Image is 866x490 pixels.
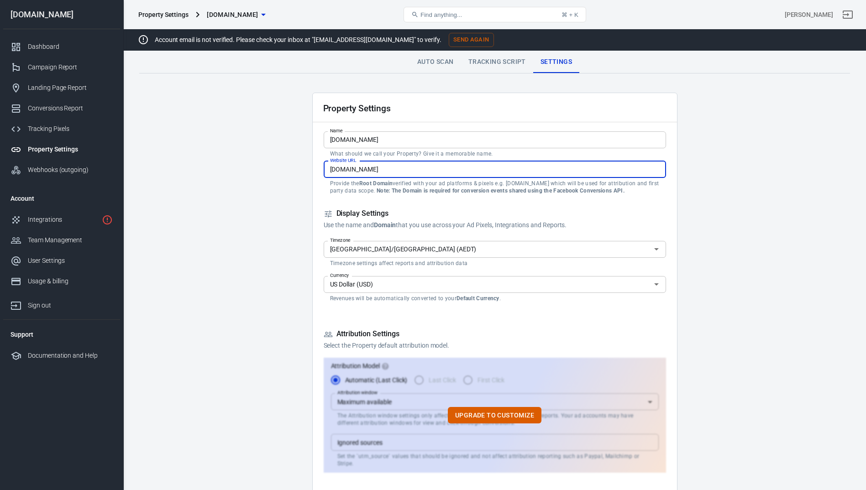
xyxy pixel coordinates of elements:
[324,220,666,230] p: Use the name and that you use across your Ad Pixels, Integrations and Reports.
[3,57,120,78] a: Campaign Report
[326,244,648,255] input: UTC
[324,329,666,339] h5: Attribution Settings
[28,63,113,72] div: Campaign Report
[102,214,113,225] svg: 1 networks not verified yet
[404,7,586,22] button: Find anything...⌘ + K
[28,301,113,310] div: Sign out
[323,104,391,113] h2: Property Settings
[3,119,120,139] a: Tracking Pixels
[28,145,113,154] div: Property Settings
[562,11,578,18] div: ⌘ + K
[3,10,120,19] div: [DOMAIN_NAME]
[3,271,120,292] a: Usage & billing
[324,341,666,350] p: Select the Property default attribution model.
[324,161,666,178] input: example.com
[330,157,357,164] label: Website URL
[650,243,663,255] button: Open
[3,292,120,316] a: Sign out
[207,9,258,21] span: thetrustedshopper.com
[330,237,351,244] label: Timezone
[650,278,663,291] button: Open
[3,78,120,98] a: Landing Page Report
[837,4,859,26] a: Sign out
[330,272,349,279] label: Currency
[3,160,120,180] a: Webhooks (outgoing)
[155,35,441,45] p: Account email is not verified. Please check your inbox at "[EMAIL_ADDRESS][DOMAIN_NAME]" to verify.
[330,150,660,157] p: What should we call your Property? Give it a memorable name.
[3,250,120,271] a: User Settings
[461,51,533,73] a: Tracking Script
[28,235,113,245] div: Team Management
[410,51,461,73] a: Auto Scan
[326,279,648,290] input: USD
[3,323,120,345] li: Support
[330,127,343,134] label: Name
[28,42,113,52] div: Dashboard
[28,276,113,286] div: Usage & billing
[330,180,660,194] p: Provide the verified with your ad platforms & pixels e.g. [DOMAIN_NAME] which will be used for at...
[359,180,393,187] strong: Root Domain
[203,6,269,23] button: [DOMAIN_NAME]
[330,295,660,302] p: Revenues will be automatically converted to your .
[3,139,120,160] a: Property Settings
[28,256,113,266] div: User Settings
[3,98,120,119] a: Conversions Report
[533,51,579,73] a: Settings
[3,209,120,230] a: Integrations
[449,33,494,47] button: Send Again
[28,124,113,134] div: Tracking Pixels
[3,230,120,250] a: Team Management
[785,10,833,20] div: Account id: XkYO6gt3
[377,188,625,194] strong: Note: The Domain is required for conversion events shared using the Facebook Conversions API.
[28,215,98,224] div: Integrations
[28,83,113,93] div: Landing Page Report
[324,209,666,219] h5: Display Settings
[28,165,113,175] div: Webhooks (outgoing)
[3,188,120,209] li: Account
[28,351,113,360] div: Documentation and Help
[337,389,378,396] label: Attribution window
[457,295,499,302] strong: Default Currency
[374,221,396,229] strong: Domain
[420,11,462,18] span: Find anything...
[138,10,189,19] div: Property Settings
[28,104,113,113] div: Conversions Report
[324,131,666,148] input: Your Website Name
[3,36,120,57] a: Dashboard
[448,407,541,424] button: Upgrade to customize
[330,260,660,267] p: Timezone settings affect reports and attribution data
